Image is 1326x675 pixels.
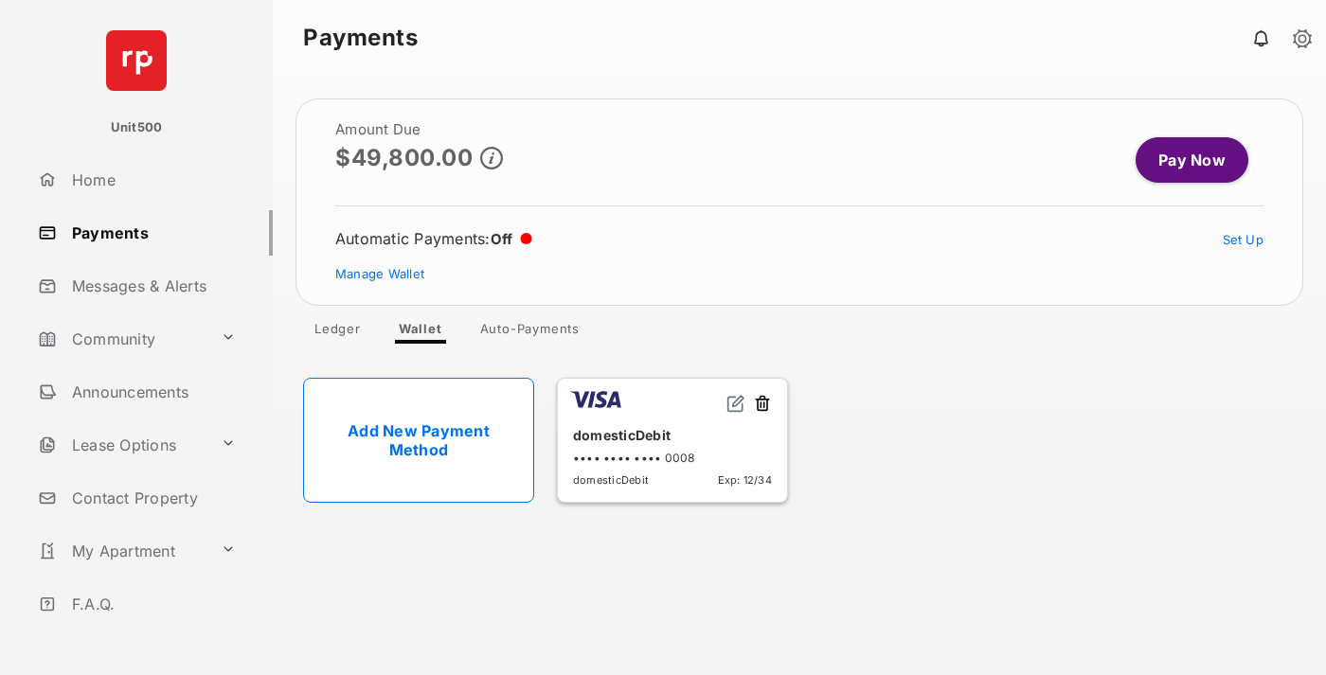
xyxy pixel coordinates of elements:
img: svg+xml;base64,PHN2ZyB2aWV3Qm94PSIwIDAgMjQgMjQiIHdpZHRoPSIxNiIgaGVpZ2h0PSIxNiIgZmlsbD0ibm9uZSIgeG... [726,394,745,413]
a: Announcements [30,369,273,415]
a: Community [30,316,213,362]
a: Wallet [384,321,457,344]
strong: Payments [303,27,418,49]
a: Manage Wallet [335,266,424,281]
a: Contact Property [30,475,273,521]
a: Auto-Payments [465,321,595,344]
a: Set Up [1223,232,1264,247]
div: domesticDebit [573,419,772,451]
p: Unit500 [111,118,163,137]
a: F.A.Q. [30,581,273,627]
span: Exp: 12/34 [718,473,772,487]
p: $49,800.00 [335,145,473,170]
a: Ledger [299,321,376,344]
a: My Apartment [30,528,213,574]
span: Off [491,230,513,248]
a: Home [30,157,273,203]
a: Messages & Alerts [30,263,273,309]
div: Automatic Payments : [335,229,532,248]
a: Add New Payment Method [303,378,534,503]
a: Lease Options [30,422,213,468]
span: domesticDebit [573,473,649,487]
img: svg+xml;base64,PHN2ZyB4bWxucz0iaHR0cDovL3d3dy53My5vcmcvMjAwMC9zdmciIHdpZHRoPSI2NCIgaGVpZ2h0PSI2NC... [106,30,167,91]
a: Payments [30,210,273,256]
div: •••• •••• •••• 0008 [573,451,772,465]
h2: Amount Due [335,122,503,137]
